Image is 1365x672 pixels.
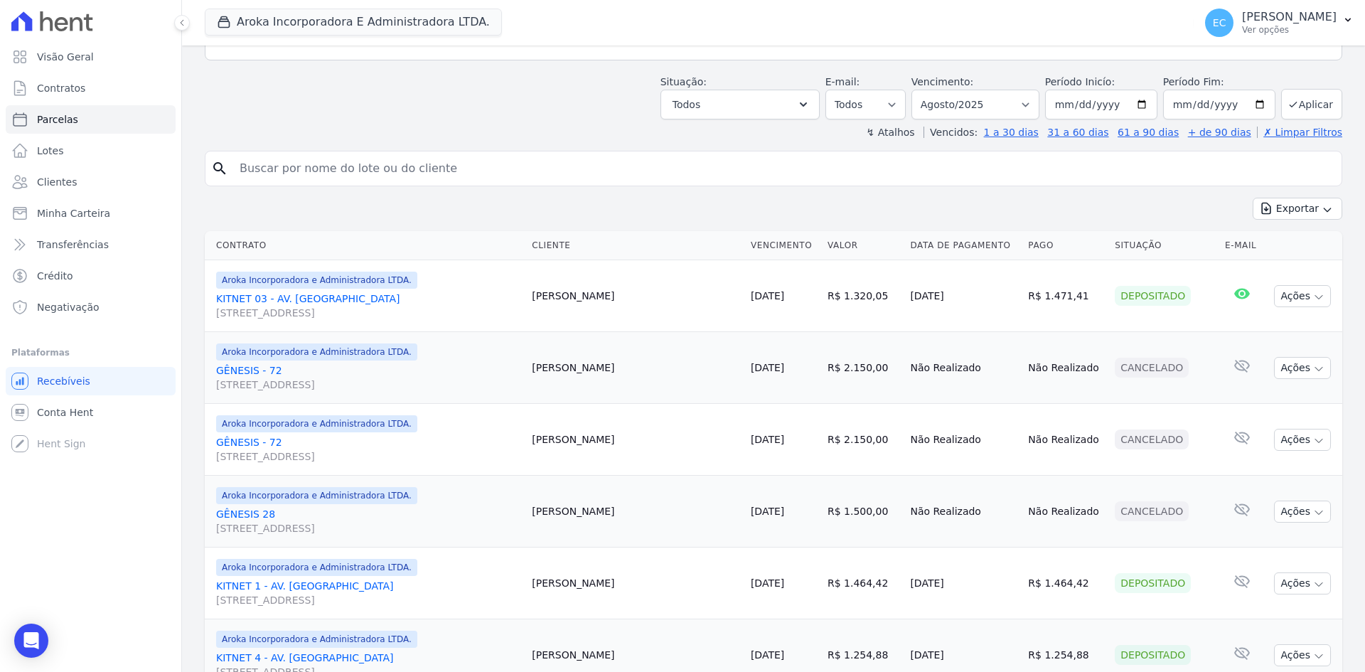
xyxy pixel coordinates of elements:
[37,405,93,420] span: Conta Hent
[526,404,745,476] td: [PERSON_NAME]
[1118,127,1179,138] a: 61 a 90 dias
[216,559,417,576] span: Aroka Incorporadora e Administradora LTDA.
[6,398,176,427] a: Conta Hent
[984,127,1039,138] a: 1 a 30 dias
[216,378,520,392] span: [STREET_ADDRESS]
[216,435,520,464] a: GÊNESIS - 72[STREET_ADDRESS]
[822,260,904,332] td: R$ 1.320,05
[1115,645,1191,665] div: Depositado
[37,112,78,127] span: Parcelas
[1194,3,1365,43] button: EC [PERSON_NAME] Ver opções
[216,415,417,432] span: Aroka Incorporadora e Administradora LTDA.
[37,374,90,388] span: Recebíveis
[6,293,176,321] a: Negativação
[1047,127,1108,138] a: 31 a 60 dias
[1274,429,1331,451] button: Ações
[866,127,914,138] label: ↯ Atalhos
[751,577,784,589] a: [DATE]
[11,344,170,361] div: Plataformas
[37,269,73,283] span: Crédito
[904,404,1022,476] td: Não Realizado
[216,579,520,607] a: KITNET 1 - AV. [GEOGRAPHIC_DATA][STREET_ADDRESS]
[6,168,176,196] a: Clientes
[14,624,48,658] div: Open Intercom Messenger
[1115,286,1191,306] div: Depositado
[660,90,820,119] button: Todos
[1242,10,1337,24] p: [PERSON_NAME]
[1115,358,1189,378] div: Cancelado
[1163,75,1275,90] label: Período Fim:
[216,507,520,535] a: GÊNESIS 28[STREET_ADDRESS]
[1045,76,1115,87] label: Período Inicío:
[526,476,745,548] td: [PERSON_NAME]
[1188,127,1251,138] a: + de 90 dias
[6,262,176,290] a: Crédito
[1253,198,1342,220] button: Exportar
[751,506,784,517] a: [DATE]
[911,76,973,87] label: Vencimento:
[37,175,77,189] span: Clientes
[6,43,176,71] a: Visão Geral
[1115,573,1191,593] div: Depositado
[745,231,822,260] th: Vencimento
[904,231,1022,260] th: Data de Pagamento
[1022,260,1109,332] td: R$ 1.471,41
[216,631,417,648] span: Aroka Incorporadora e Administradora LTDA.
[904,260,1022,332] td: [DATE]
[1022,548,1109,619] td: R$ 1.464,42
[216,363,520,392] a: GÊNESIS - 72[STREET_ADDRESS]
[526,548,745,619] td: [PERSON_NAME]
[526,260,745,332] td: [PERSON_NAME]
[904,332,1022,404] td: Não Realizado
[904,548,1022,619] td: [DATE]
[1022,231,1109,260] th: Pago
[751,362,784,373] a: [DATE]
[751,434,784,445] a: [DATE]
[1257,127,1342,138] a: ✗ Limpar Filtros
[216,306,520,320] span: [STREET_ADDRESS]
[6,74,176,102] a: Contratos
[1213,18,1226,28] span: EC
[216,521,520,535] span: [STREET_ADDRESS]
[231,154,1336,183] input: Buscar por nome do lote ou do cliente
[1115,430,1189,449] div: Cancelado
[924,127,978,138] label: Vencidos:
[1242,24,1337,36] p: Ver opções
[216,593,520,607] span: [STREET_ADDRESS]
[1274,501,1331,523] button: Ações
[216,272,417,289] span: Aroka Incorporadora e Administradora LTDA.
[37,144,64,158] span: Lotes
[37,238,109,252] span: Transferências
[904,476,1022,548] td: Não Realizado
[822,548,904,619] td: R$ 1.464,42
[751,649,784,661] a: [DATE]
[1219,231,1265,260] th: E-mail
[822,476,904,548] td: R$ 1.500,00
[822,231,904,260] th: Valor
[216,292,520,320] a: KITNET 03 - AV. [GEOGRAPHIC_DATA][STREET_ADDRESS]
[216,449,520,464] span: [STREET_ADDRESS]
[825,76,860,87] label: E-mail:
[1022,332,1109,404] td: Não Realizado
[6,367,176,395] a: Recebíveis
[822,332,904,404] td: R$ 2.150,00
[205,231,526,260] th: Contrato
[6,105,176,134] a: Parcelas
[37,300,100,314] span: Negativação
[526,231,745,260] th: Cliente
[822,404,904,476] td: R$ 2.150,00
[37,206,110,220] span: Minha Carteira
[37,50,94,64] span: Visão Geral
[1022,404,1109,476] td: Não Realizado
[1274,357,1331,379] button: Ações
[6,137,176,165] a: Lotes
[1274,285,1331,307] button: Ações
[205,9,502,36] button: Aroka Incorporadora E Administradora LTDA.
[1109,231,1219,260] th: Situação
[37,81,85,95] span: Contratos
[6,199,176,228] a: Minha Carteira
[1274,644,1331,666] button: Ações
[216,487,417,504] span: Aroka Incorporadora e Administradora LTDA.
[751,290,784,302] a: [DATE]
[673,96,700,113] span: Todos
